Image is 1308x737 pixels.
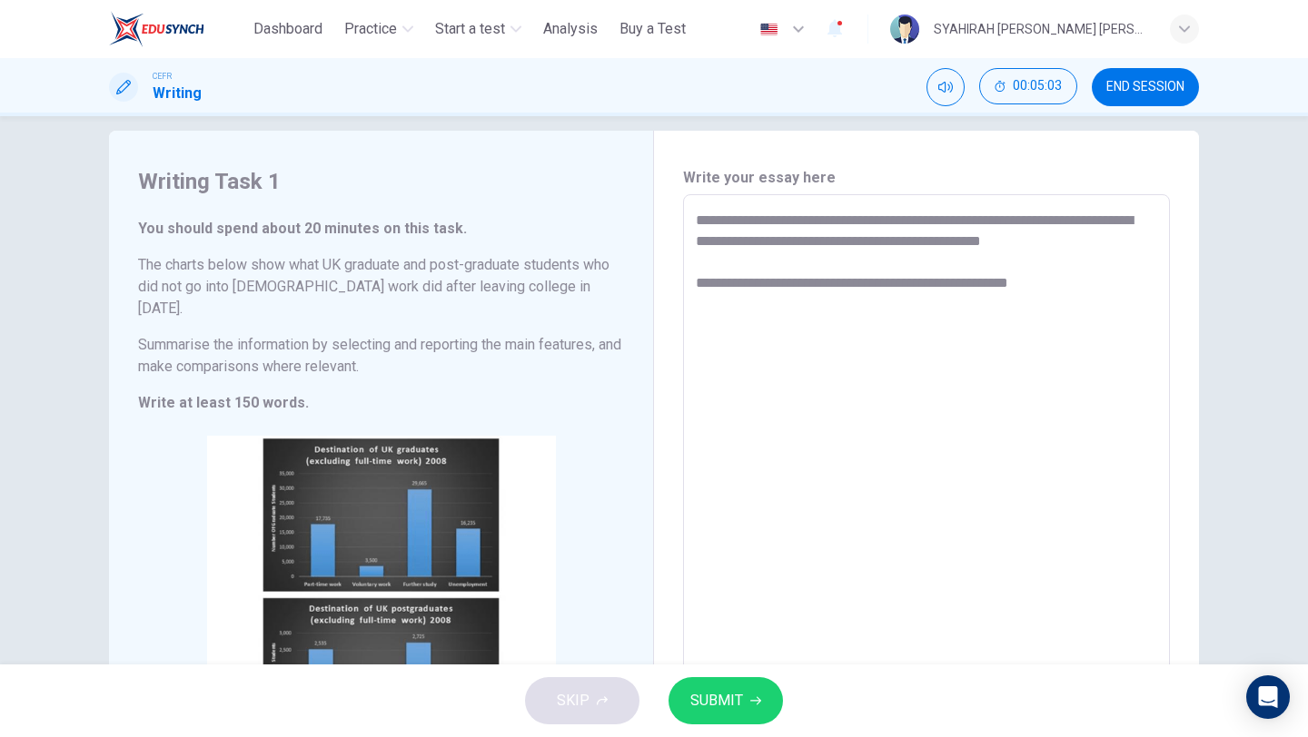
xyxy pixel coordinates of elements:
[926,68,965,106] div: Mute
[690,688,743,713] span: SUBMIT
[1013,79,1062,93] span: 00:05:03
[536,13,605,45] button: Analysis
[253,18,322,40] span: Dashboard
[138,218,624,240] h6: You should spend about 20 minutes on this task.
[1092,68,1199,106] button: END SESSION
[138,254,624,319] h6: The charts below show what UK graduate and post-graduate students who did not go into [DEMOGRAPHI...
[109,11,246,47] a: ELTC logo
[619,18,686,40] span: Buy a Test
[435,18,505,40] span: Start a test
[153,83,202,104] h1: Writing
[979,68,1077,106] div: Hide
[138,334,624,378] h6: Summarise the information by selecting and reporting the main features, and make comparisons wher...
[337,13,421,45] button: Practice
[138,167,624,196] h4: Writing Task 1
[1246,675,1290,719] div: Open Intercom Messenger
[344,18,397,40] span: Practice
[683,167,1170,189] h6: Write your essay here
[979,68,1077,104] button: 00:05:03
[758,23,780,36] img: en
[543,18,598,40] span: Analysis
[890,15,919,44] img: Profile picture
[109,11,204,47] img: ELTC logo
[934,18,1148,40] div: SYAHIRAH [PERSON_NAME] [PERSON_NAME] KPM-Guru
[153,70,172,83] span: CEFR
[246,13,330,45] button: Dashboard
[138,394,309,411] strong: Write at least 150 words.
[428,13,529,45] button: Start a test
[612,13,693,45] button: Buy a Test
[669,677,783,724] button: SUBMIT
[1106,80,1184,94] span: END SESSION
